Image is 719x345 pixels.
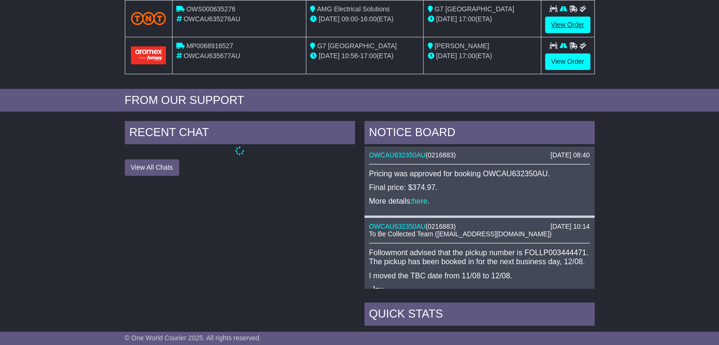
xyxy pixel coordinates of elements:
div: RECENT CHAT [125,121,355,147]
div: NOTICE BOARD [364,121,595,147]
div: Quick Stats [364,302,595,328]
div: ( ) [369,223,590,231]
p: Pricing was approved for booking OWCAU632350AU. [369,169,590,178]
span: 17:00 [459,15,475,23]
a: here [412,197,427,205]
div: - (ETA) [310,14,419,24]
span: [PERSON_NAME] [434,42,489,50]
span: OWCAU635677AU [183,52,240,60]
span: AMG Electrical Solutions [317,5,390,13]
span: MP0068916527 [186,42,233,50]
span: OWS000635276 [186,5,235,13]
div: - (ETA) [310,51,419,61]
div: ( ) [369,151,590,159]
p: I moved the TBC date from 11/08 to 12/08. [369,271,590,280]
a: View Order [545,53,590,70]
span: G7 [GEOGRAPHIC_DATA] [317,42,397,50]
span: © One World Courier 2025. All rights reserved. [125,334,261,342]
span: 16:00 [360,15,377,23]
div: [DATE] 10:14 [550,223,589,231]
span: [DATE] [436,15,457,23]
span: [DATE] [319,15,339,23]
div: (ETA) [427,51,537,61]
a: View Order [545,17,590,33]
div: FROM OUR SUPPORT [125,94,595,107]
span: 17:00 [459,52,475,60]
button: View All Chats [125,159,179,176]
p: Final price: $374.97. [369,183,590,192]
p: More details: . [369,197,590,206]
a: OWCAU632350AU [369,223,426,230]
a: OWCAU632350AU [369,151,426,159]
span: 10:56 [341,52,358,60]
span: [DATE] [436,52,457,60]
span: 0216883 [428,151,454,159]
div: [DATE] 08:40 [550,151,589,159]
img: Aramex.png [131,46,166,64]
span: [DATE] [319,52,339,60]
div: (ETA) [427,14,537,24]
span: To Be Collected Team ([EMAIL_ADDRESS][DOMAIN_NAME]) [369,230,552,238]
span: OWCAU635276AU [183,15,240,23]
img: TNT_Domestic.png [131,12,166,25]
p: Followmont advised that the pickup number is FOLLP003444471. The pickup has been booked in for th... [369,248,590,266]
span: 17:00 [360,52,377,60]
span: 09:00 [341,15,358,23]
span: 0216883 [428,223,454,230]
p: -Joy [369,285,590,294]
span: G7 [GEOGRAPHIC_DATA] [434,5,514,13]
